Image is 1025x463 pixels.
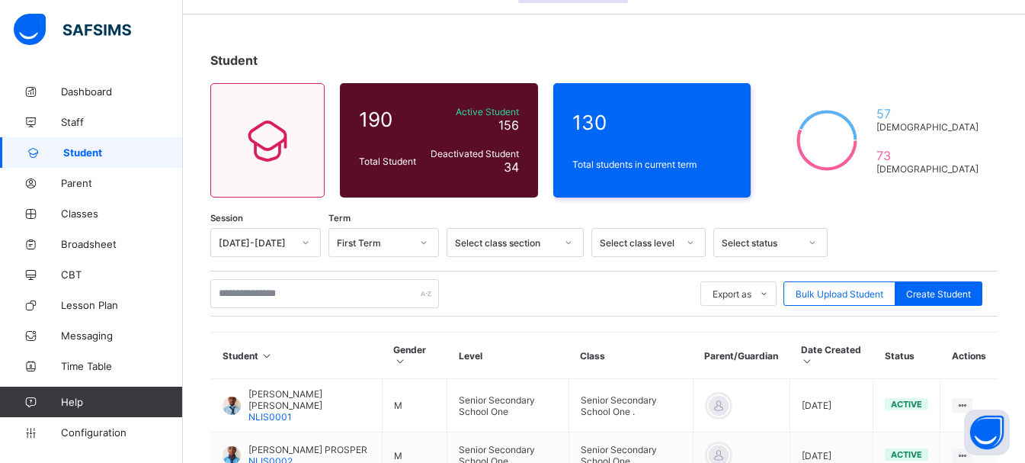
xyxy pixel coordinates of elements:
[61,330,183,342] span: Messaging
[219,237,293,249] div: [DATE]-[DATE]
[964,410,1010,455] button: Open asap
[569,333,693,379] th: Class
[796,288,883,300] span: Bulk Upload Student
[359,108,421,131] span: 190
[600,237,677,249] div: Select class level
[211,333,383,379] th: Student
[455,237,556,249] div: Select class section
[61,116,183,128] span: Staff
[572,159,732,170] span: Total students in current term
[63,146,183,159] span: Student
[876,163,979,175] span: [DEMOGRAPHIC_DATA]
[248,388,370,411] span: [PERSON_NAME] [PERSON_NAME]
[876,121,979,133] span: [DEMOGRAPHIC_DATA]
[248,411,292,423] span: NLIS0001
[382,333,447,379] th: Gender
[876,148,979,163] span: 73
[355,152,424,171] div: Total Student
[906,288,971,300] span: Create Student
[261,350,274,362] i: Sort in Ascending Order
[61,177,183,189] span: Parent
[572,111,732,134] span: 130
[61,426,182,439] span: Configuration
[790,379,873,432] td: [DATE]
[61,268,183,281] span: CBT
[891,399,922,410] span: active
[61,396,182,408] span: Help
[447,333,569,379] th: Level
[61,360,183,372] span: Time Table
[61,299,183,311] span: Lesson Plan
[790,333,873,379] th: Date Created
[498,117,519,133] span: 156
[940,333,998,379] th: Actions
[328,213,351,223] span: Term
[569,379,693,432] td: Senior Secondary School One .
[248,444,367,455] span: [PERSON_NAME] PROSPER
[693,333,790,379] th: Parent/Guardian
[891,449,922,460] span: active
[393,355,406,367] i: Sort in Ascending Order
[428,106,519,117] span: Active Student
[210,53,258,68] span: Student
[722,237,799,249] div: Select status
[447,379,569,432] td: Senior Secondary School One
[713,288,751,300] span: Export as
[337,237,411,249] div: First Term
[876,106,979,121] span: 57
[382,379,447,432] td: M
[504,159,519,175] span: 34
[61,238,183,250] span: Broadsheet
[61,85,183,98] span: Dashboard
[61,207,183,220] span: Classes
[210,213,243,223] span: Session
[14,14,131,46] img: safsims
[873,333,940,379] th: Status
[428,148,519,159] span: Deactivated Student
[801,355,814,367] i: Sort in Ascending Order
